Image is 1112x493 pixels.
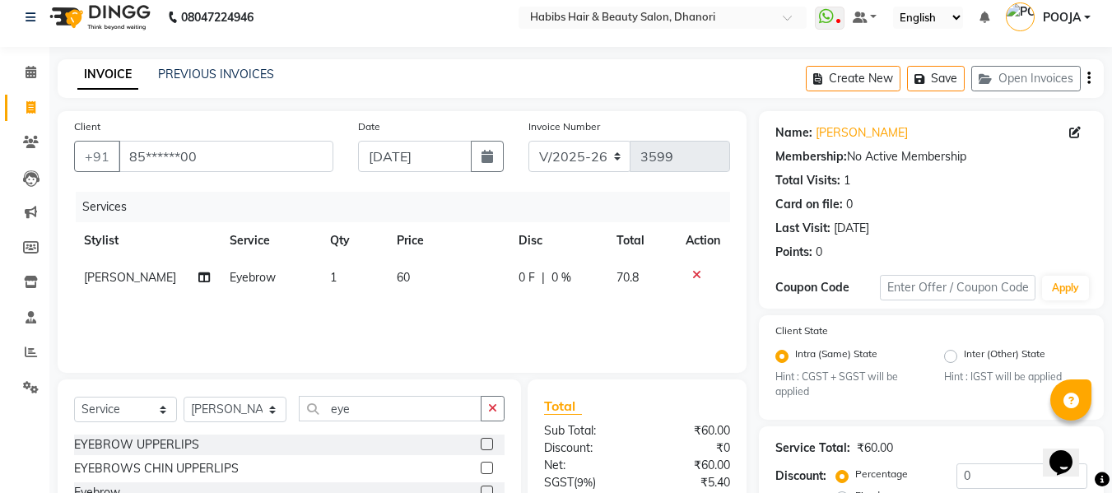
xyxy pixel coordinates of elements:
span: 1 [330,270,337,285]
span: SGST [544,475,574,490]
div: Discount: [532,440,637,457]
a: PREVIOUS INVOICES [158,67,274,81]
span: Total [544,398,582,415]
div: Total Visits: [775,172,840,189]
span: 0 % [551,269,571,286]
button: +91 [74,141,120,172]
button: Create New [806,66,900,91]
label: Invoice Number [528,119,600,134]
th: Service [220,222,320,259]
div: 1 [844,172,850,189]
input: Search or Scan [299,396,482,421]
div: No Active Membership [775,148,1087,165]
div: ₹60.00 [637,457,742,474]
th: Qty [320,222,387,259]
div: Discount: [775,467,826,485]
button: Save [907,66,965,91]
span: POOJA [1043,9,1081,26]
small: Hint : CGST + SGST will be applied [775,370,919,400]
span: 70.8 [616,270,639,285]
div: Card on file: [775,196,843,213]
div: ₹60.00 [637,422,742,440]
div: Name: [775,124,812,142]
label: Client [74,119,100,134]
div: Membership: [775,148,847,165]
div: 0 [816,244,822,261]
input: Search by Name/Mobile/Email/Code [119,141,333,172]
th: Total [607,222,677,259]
iframe: chat widget [1043,427,1096,477]
div: EYEBROW UPPERLIPS [74,436,199,453]
a: INVOICE [77,60,138,90]
th: Stylist [74,222,220,259]
button: Open Invoices [971,66,1081,91]
div: Sub Total: [532,422,637,440]
span: [PERSON_NAME] [84,270,176,285]
div: EYEBROWS CHIN UPPERLIPS [74,460,239,477]
th: Disc [509,222,607,259]
a: [PERSON_NAME] [816,124,908,142]
label: Client State [775,323,828,338]
input: Enter Offer / Coupon Code [880,275,1035,300]
th: Action [676,222,730,259]
div: Net: [532,457,637,474]
button: Apply [1042,276,1089,300]
div: 0 [846,196,853,213]
img: POOJA [1006,2,1035,31]
th: Price [387,222,509,259]
span: 60 [397,270,410,285]
div: Service Total: [775,440,850,457]
div: ( ) [532,474,637,491]
div: ₹0 [637,440,742,457]
label: Inter (Other) State [964,346,1045,366]
div: ₹5.40 [637,474,742,491]
div: [DATE] [834,220,869,237]
div: Points: [775,244,812,261]
div: ₹60.00 [857,440,893,457]
small: Hint : IGST will be applied [944,370,1087,384]
div: Last Visit: [775,220,831,237]
label: Date [358,119,380,134]
div: Coupon Code [775,279,879,296]
span: | [542,269,545,286]
label: Percentage [855,467,908,481]
div: Services [76,192,742,222]
label: Intra (Same) State [795,346,877,366]
span: 9% [577,476,593,489]
span: Eyebrow [230,270,276,285]
span: 0 F [519,269,535,286]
